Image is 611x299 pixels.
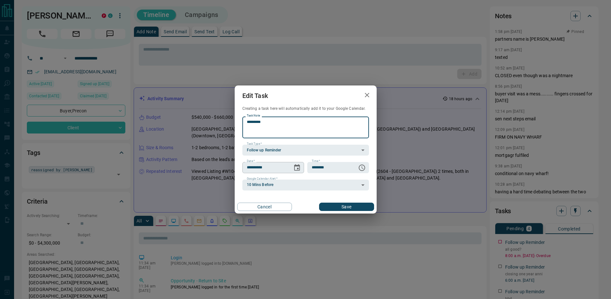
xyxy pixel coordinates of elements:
p: Creating a task here will automatically add it to your Google Calendar. [242,106,369,111]
button: Choose date, selected date is Oct 13, 2025 [291,161,303,174]
label: Time [312,159,320,163]
div: 10 Mins Before [242,180,369,190]
button: Choose time, selected time is 8:00 AM [356,161,368,174]
label: Google Calendar Alert [247,177,278,181]
h2: Edit Task [235,85,276,106]
div: Follow up Reminder [242,145,369,156]
label: Task Note [247,114,260,118]
button: Save [319,203,374,211]
label: Date [247,159,255,163]
button: Cancel [237,203,292,211]
label: Task Type [247,142,262,146]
